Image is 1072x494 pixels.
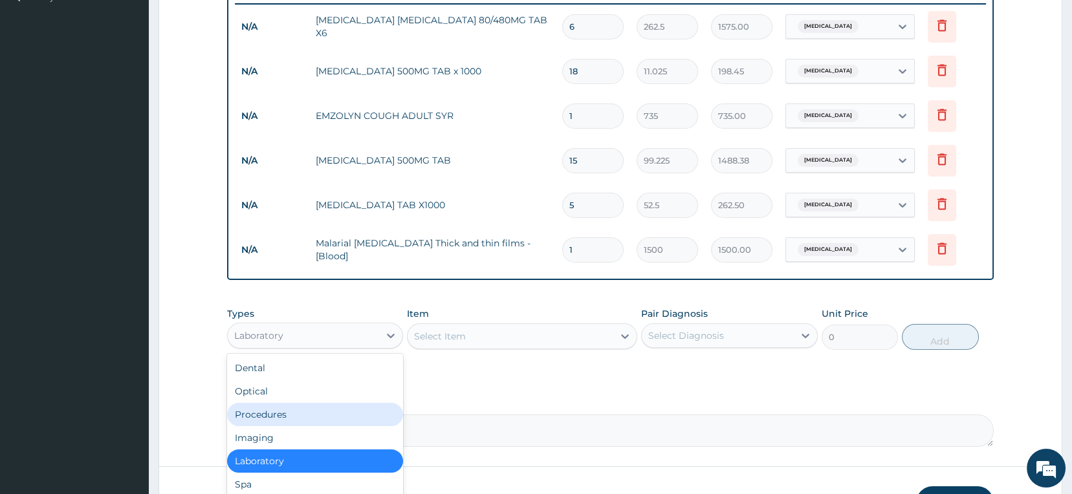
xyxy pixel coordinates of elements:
[798,109,859,122] span: [MEDICAL_DATA]
[234,329,283,342] div: Laboratory
[227,449,404,473] div: Laboratory
[407,307,429,320] label: Item
[227,403,404,426] div: Procedures
[6,353,246,398] textarea: Type your message and hit 'Enter'
[648,329,724,342] div: Select Diagnosis
[798,243,859,256] span: [MEDICAL_DATA]
[641,307,708,320] label: Pair Diagnosis
[212,6,243,38] div: Minimize live chat window
[309,147,556,173] td: [MEDICAL_DATA] 500MG TAB
[309,103,556,129] td: EMZOLYN COUGH ADULT SYR
[798,65,859,78] span: [MEDICAL_DATA]
[798,154,859,167] span: [MEDICAL_DATA]
[235,104,309,128] td: N/A
[227,380,404,403] div: Optical
[235,193,309,217] td: N/A
[798,199,859,211] span: [MEDICAL_DATA]
[227,356,404,380] div: Dental
[75,163,179,294] span: We're online!
[822,307,868,320] label: Unit Price
[235,238,309,262] td: N/A
[227,426,404,449] div: Imaging
[227,308,254,319] label: Types
[235,15,309,39] td: N/A
[227,396,994,407] label: Comment
[67,72,217,89] div: Chat with us now
[309,230,556,269] td: Malarial [MEDICAL_DATA] Thick and thin films - [Blood]
[902,324,979,350] button: Add
[798,20,859,33] span: [MEDICAL_DATA]
[309,58,556,84] td: [MEDICAL_DATA] 500MG TAB x 1000
[235,59,309,83] td: N/A
[414,330,466,343] div: Select Item
[24,65,52,97] img: d_794563401_company_1708531726252_794563401
[309,192,556,218] td: [MEDICAL_DATA] TAB X1000
[309,7,556,46] td: [MEDICAL_DATA] [MEDICAL_DATA] 80/480MG TAB X6
[235,149,309,173] td: N/A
